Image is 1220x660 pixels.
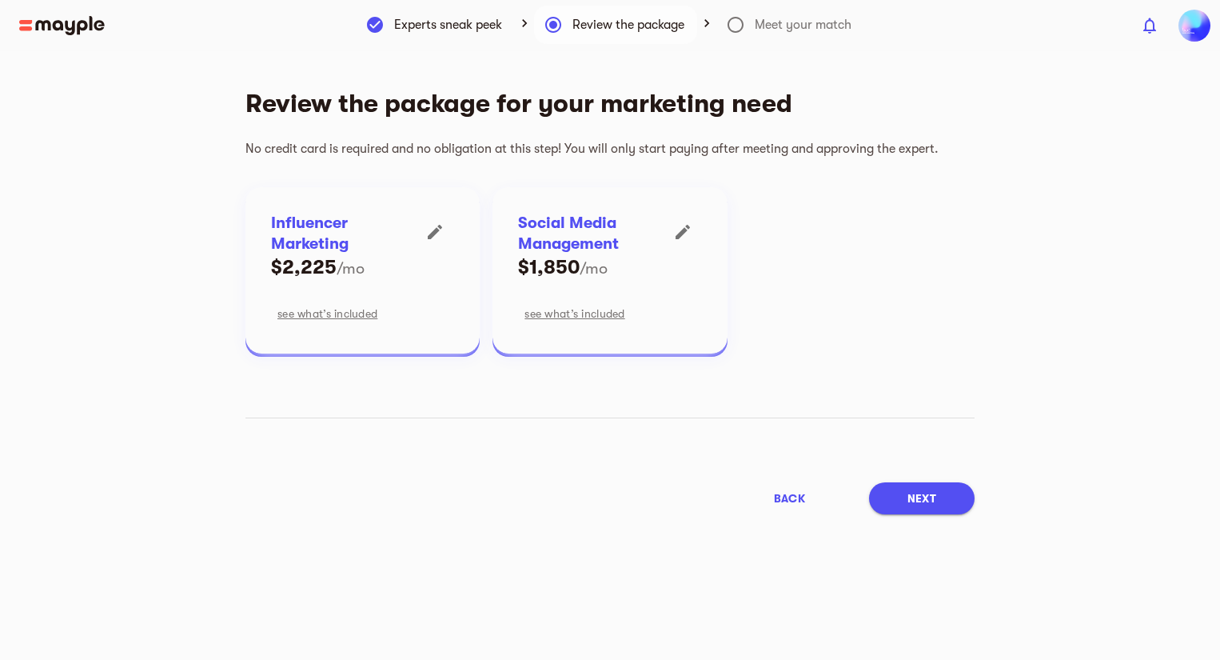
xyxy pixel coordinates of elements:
img: VU9LHaofSreUk2oQxp8f [1178,10,1210,42]
button: see what’s included [518,299,631,328]
span: back [774,489,805,508]
img: Main logo [19,16,105,35]
span: see what’s included [524,304,624,323]
h5: $1,850 [518,254,580,280]
button: see what’s included [271,299,384,328]
h4: Review the package for your marketing need [245,78,962,130]
h6: Social Media Management [518,213,663,254]
button: Next [869,482,975,514]
span: Next [907,489,936,508]
h5: $2,225 [271,254,337,280]
h6: /mo [580,258,608,279]
h6: /mo [337,258,365,279]
span: see what’s included [277,304,377,323]
button: show 0 new notifications [1130,6,1169,45]
button: back [736,482,843,514]
h6: Influencer Marketing [271,213,416,254]
h6: No credit card is required and no obligation at this step! You will only start paying after meeti... [245,130,962,168]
